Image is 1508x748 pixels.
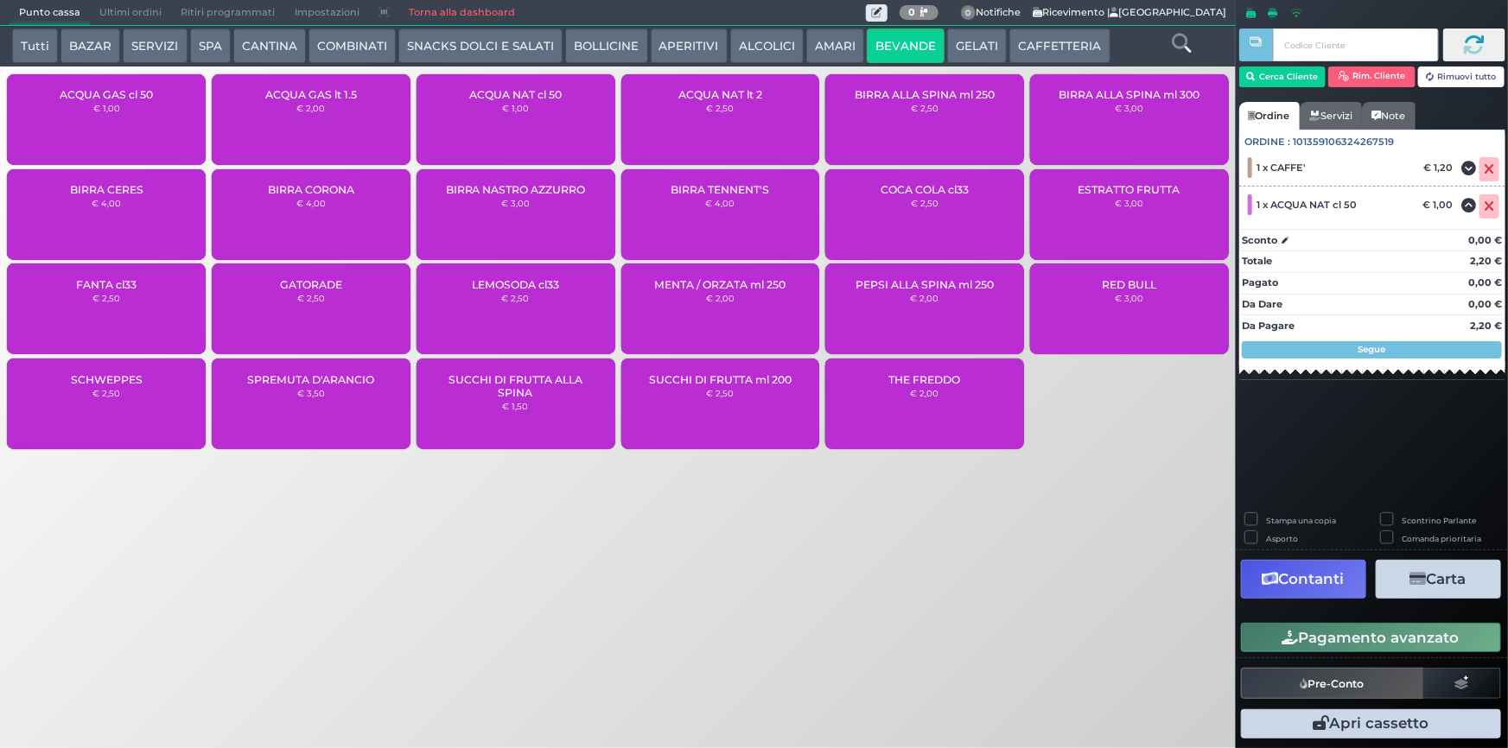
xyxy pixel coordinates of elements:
label: Scontrino Parlante [1403,515,1477,526]
span: ACQUA NAT cl 50 [469,88,562,101]
span: 1 x ACQUA NAT cl 50 [1257,199,1358,211]
span: 1 x CAFFE' [1257,162,1306,174]
span: MENTA / ORZATA ml 250 [654,278,786,291]
button: APERITIVI [651,29,728,63]
span: GATORADE [280,278,342,291]
strong: 2,20 € [1470,255,1502,267]
span: RED BULL [1102,278,1156,291]
button: GELATI [947,29,1007,63]
button: Carta [1376,560,1501,599]
small: € 2,00 [706,293,735,303]
small: € 2,50 [92,293,120,303]
span: ACQUA NAT lt 2 [678,88,762,101]
span: Impostazioni [285,1,369,25]
label: Stampa una copia [1266,515,1336,526]
span: PEPSI ALLA SPINA ml 250 [856,278,994,291]
small: € 1,50 [503,401,529,411]
span: ACQUA GAS cl 50 [60,88,153,101]
button: CANTINA [233,29,306,63]
button: AMARI [806,29,864,63]
small: € 2,50 [706,388,734,398]
button: ALCOLICI [730,29,804,63]
button: SPA [190,29,231,63]
span: Ordine : [1245,135,1291,149]
strong: Pagato [1242,276,1278,288]
small: € 2,50 [92,388,120,398]
a: Ordine [1239,102,1300,130]
span: THE FREDDO [889,373,961,386]
input: Codice Cliente [1273,29,1438,61]
span: COCA COLA cl33 [881,183,969,196]
a: Torna alla dashboard [399,1,525,25]
strong: Da Pagare [1242,320,1295,332]
button: Rim. Cliente [1328,67,1416,87]
button: BAZAR [60,29,120,63]
span: Ultimi ordini [90,1,171,25]
div: € 1,20 [1421,162,1461,174]
button: BEVANDE [867,29,945,63]
span: BIRRA CORONA [268,183,354,196]
small: € 2,00 [296,103,325,113]
div: € 1,00 [1420,199,1461,211]
small: € 3,50 [297,388,325,398]
strong: Totale [1242,255,1272,267]
small: € 2,50 [706,103,734,113]
small: € 4,00 [296,198,326,208]
span: Ritiri programmati [171,1,284,25]
label: Comanda prioritaria [1403,533,1482,544]
span: LEMOSODA cl33 [472,278,559,291]
button: BOLLICINE [565,29,647,63]
strong: 2,20 € [1470,320,1502,332]
span: SPREMUTA D'ARANCIO [247,373,374,386]
small: € 2,50 [911,198,939,208]
span: BIRRA ALLA SPINA ml 300 [1059,88,1199,101]
span: SUCCHI DI FRUTTA ml 200 [649,373,792,386]
small: € 1,00 [502,103,529,113]
small: € 2,50 [911,103,939,113]
span: Punto cassa [10,1,90,25]
a: Servizi [1300,102,1362,130]
button: Apri cassetto [1241,709,1501,738]
small: € 1,00 [93,103,120,113]
strong: Da Dare [1242,298,1282,310]
span: 101359106324267519 [1294,135,1395,149]
button: Contanti [1241,560,1366,599]
a: Note [1362,102,1415,130]
small: € 4,00 [92,198,121,208]
span: BIRRA NASTRO AZZURRO [446,183,586,196]
button: Pre-Conto [1241,668,1424,699]
small: € 2,00 [911,388,939,398]
label: Asporto [1266,533,1298,544]
button: SNACKS DOLCI E SALATI [398,29,563,63]
span: SCHWEPPES [71,373,143,386]
button: SERVIZI [123,29,187,63]
small: € 2,50 [297,293,325,303]
button: Pagamento avanzato [1241,623,1501,652]
strong: 0,00 € [1468,298,1502,310]
span: SUCCHI DI FRUTTA ALLA SPINA [431,373,601,399]
small: € 2,50 [502,293,530,303]
small: € 3,00 [1115,293,1143,303]
small: € 3,00 [501,198,530,208]
strong: 0,00 € [1468,234,1502,246]
strong: 0,00 € [1468,276,1502,288]
span: BIRRA ALLA SPINA ml 250 [855,88,995,101]
button: Rimuovi tutto [1418,67,1505,87]
button: COMBINATI [309,29,396,63]
button: Cerca Cliente [1239,67,1327,87]
span: FANTA cl33 [76,278,137,291]
strong: Sconto [1242,233,1277,248]
span: BIRRA TENNENT'S [671,183,769,196]
span: ESTRATTO FRUTTA [1079,183,1180,196]
strong: Segue [1358,344,1386,355]
button: CAFFETTERIA [1009,29,1110,63]
span: ACQUA GAS lt 1.5 [265,88,357,101]
small: € 3,00 [1115,103,1143,113]
small: € 4,00 [705,198,735,208]
span: BIRRA CERES [70,183,143,196]
small: € 2,00 [911,293,939,303]
small: € 3,00 [1115,198,1143,208]
span: 0 [961,5,977,21]
b: 0 [908,6,915,18]
button: Tutti [12,29,58,63]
